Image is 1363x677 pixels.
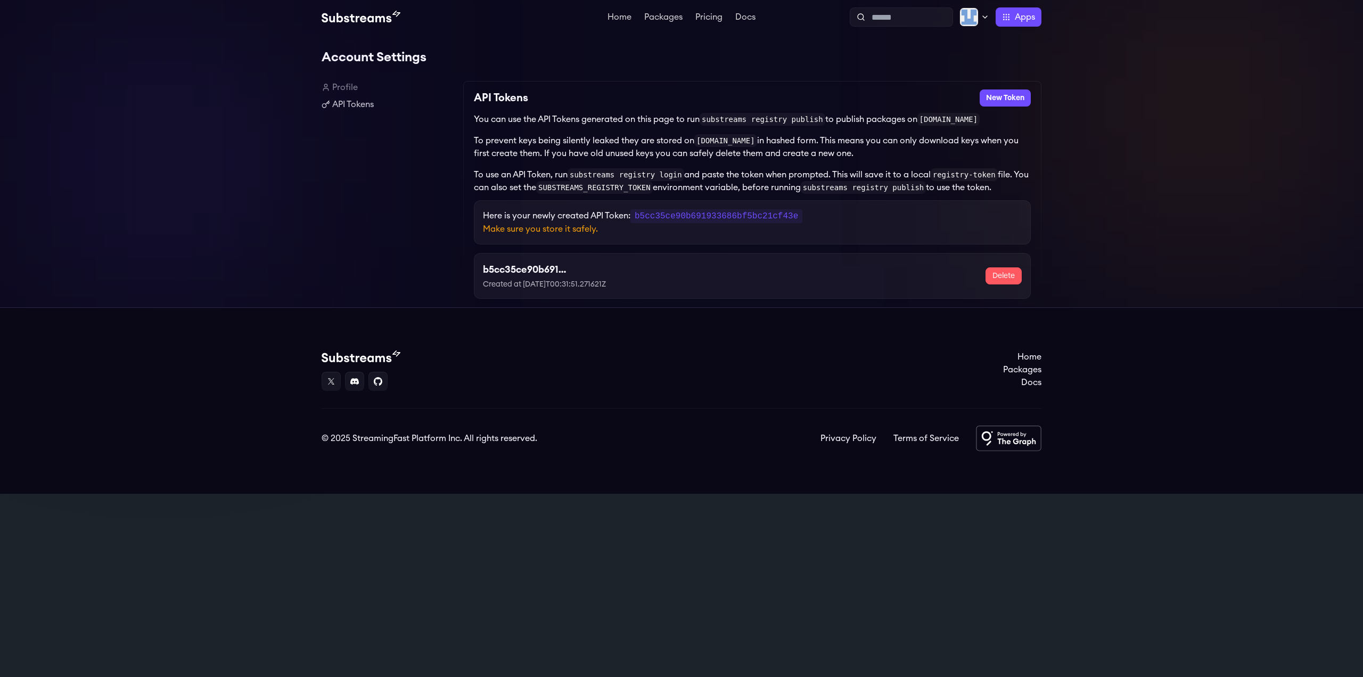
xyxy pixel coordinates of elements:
code: [DOMAIN_NAME] [917,113,980,126]
code: substreams registry publish [801,181,926,194]
img: Powered by The Graph [976,426,1041,451]
code: substreams registry login [568,168,684,181]
p: To prevent keys being silently leaked they are stored on in hashed form. This means you can only ... [474,134,1031,160]
div: © 2025 StreamingFast Platform Inc. All rights reserved. [322,432,537,445]
a: Pricing [693,13,725,23]
code: substreams registry publish [700,113,825,126]
img: Profile [959,7,979,27]
code: b5cc35ce90b691933686bf5bc21cf43e [630,209,802,223]
code: SUBSTREAMS_REGISTRY_TOKEN [536,181,653,194]
a: Packages [1003,363,1041,376]
p: You can use the API Tokens generated on this page to run to publish packages on [474,113,1031,126]
h3: b5cc35ce90b691933686bf5bc21cf43e [483,262,569,277]
a: Privacy Policy [820,432,876,445]
a: Home [605,13,634,23]
span: Apps [1015,11,1035,23]
code: [DOMAIN_NAME] [694,134,757,147]
p: Here is your newly created API Token: [483,209,1022,223]
img: Substream's logo [322,350,400,363]
a: API Tokens [322,98,455,111]
a: Terms of Service [893,432,959,445]
code: registry-token [931,168,998,181]
h1: Account Settings [322,47,1041,68]
a: Packages [642,13,685,23]
p: To use an API Token, run and paste the token when prompted. This will save it to a local file. Yo... [474,168,1031,194]
h2: API Tokens [474,89,528,107]
img: Substream's logo [322,11,400,23]
p: Created at [DATE]T00:31:51.271621Z [483,279,654,290]
a: Profile [322,81,455,94]
a: Docs [1003,376,1041,389]
a: Docs [733,13,758,23]
p: Make sure you store it safely. [483,223,1022,235]
a: Home [1003,350,1041,363]
button: Delete [986,267,1022,284]
button: New Token [980,89,1031,107]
